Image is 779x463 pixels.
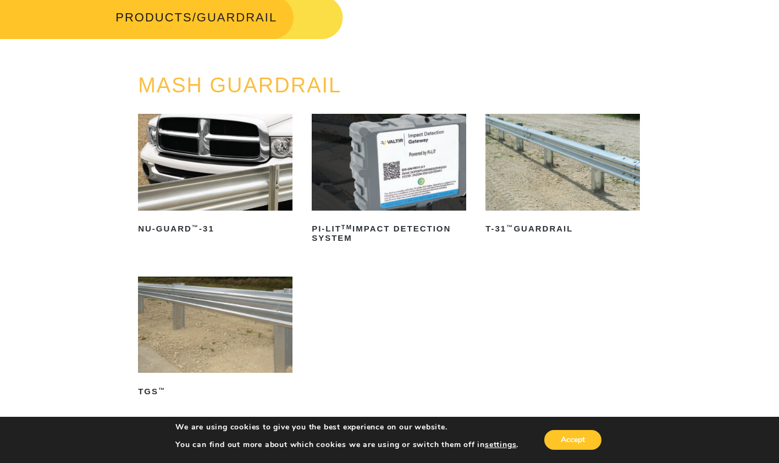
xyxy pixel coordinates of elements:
[138,383,292,400] h2: TGS
[341,224,352,230] sup: TM
[138,221,292,238] h2: NU-GUARD -31
[506,224,513,230] sup: ™
[544,430,601,450] button: Accept
[138,277,292,400] a: TGS™
[158,387,165,393] sup: ™
[175,440,518,450] p: You can find out more about which cookies we are using or switch them off in .
[312,221,466,247] h2: PI-LIT Impact Detection System
[138,74,341,97] a: MASH GUARDRAIL
[485,114,640,238] a: T-31™Guardrail
[485,440,516,450] button: settings
[175,422,518,432] p: We are using cookies to give you the best experience on our website.
[138,114,292,238] a: NU-GUARD™-31
[115,10,192,24] a: PRODUCTS
[312,114,466,247] a: PI-LITTMImpact Detection System
[485,221,640,238] h2: T-31 Guardrail
[192,224,199,230] sup: ™
[197,10,277,24] span: GUARDRAIL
